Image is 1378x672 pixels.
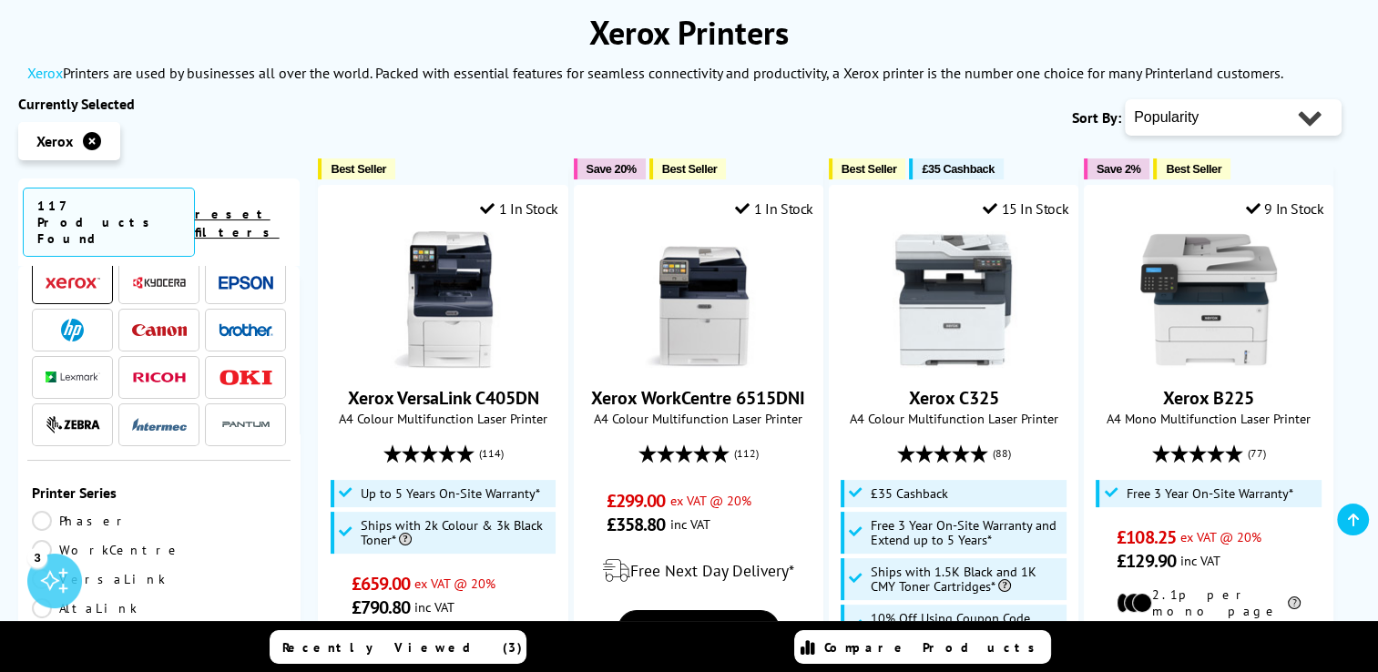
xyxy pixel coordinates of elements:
[983,199,1068,218] div: 15 In Stock
[871,518,1061,547] span: Free 3 Year On-Site Warranty and Extend up to 5 Years*
[1153,158,1230,179] button: Best Seller
[282,639,523,656] span: Recently Viewed (3)
[885,353,1022,372] a: Xerox C325
[584,545,813,596] div: modal_delivery
[1246,199,1324,218] div: 9 In Stock
[18,11,1360,54] h1: Xerox Printers
[132,271,187,294] a: Kyocera
[61,319,84,341] img: HP
[669,492,750,509] span: ex VAT @ 20%
[662,162,718,176] span: Best Seller
[132,324,187,336] img: Canon
[574,158,646,179] button: Save 20%
[1117,549,1176,573] span: £129.90
[32,569,166,589] a: VersaLink
[1126,486,1292,501] span: Free 3 Year On-Site Warranty*
[46,366,100,389] a: Lexmark
[1163,386,1254,410] a: Xerox B225
[219,366,273,389] a: OKI
[414,598,454,616] span: inc VAT
[1117,525,1176,549] span: £108.25
[669,515,709,533] span: inc VAT
[46,372,100,382] img: Lexmark
[375,231,512,368] img: Xerox VersaLink C405DN
[1140,353,1277,372] a: Xerox B225
[829,158,906,179] button: Best Seller
[36,132,73,150] span: Xerox
[32,598,159,618] a: AltaLink
[871,611,1061,640] span: 10% Off Using Coupon Code [DATE]
[909,158,1003,179] button: £35 Cashback
[885,231,1022,368] img: Xerox C325
[1094,410,1323,427] span: A4 Mono Multifunction Laser Printer
[794,630,1051,664] a: Compare Products
[630,353,767,372] a: Xerox WorkCentre 6515DNI
[735,199,813,218] div: 1 In Stock
[871,486,948,501] span: £35 Cashback
[1248,436,1266,471] span: (77)
[32,484,286,502] span: Printer Series
[824,639,1045,656] span: Compare Products
[1180,528,1261,545] span: ex VAT @ 20%
[132,366,187,389] a: Ricoh
[219,276,273,290] img: Epson
[46,271,100,294] a: Xerox
[219,319,273,341] a: Brother
[361,486,540,501] span: Up to 5 Years On-Site Warranty*
[270,630,526,664] a: Recently Viewed (3)
[331,162,386,176] span: Best Seller
[922,162,994,176] span: £35 Cashback
[219,323,273,336] img: Brother
[871,565,1061,594] span: Ships with 1.5K Black and 1K CMY Toner Cartridges*
[839,410,1068,427] span: A4 Colour Multifunction Laser Printer
[584,410,813,427] span: A4 Colour Multifunction Laser Printer
[480,199,558,218] div: 1 In Stock
[328,410,557,427] span: A4 Colour Multifunction Laser Printer
[318,158,395,179] button: Best Seller
[132,413,187,436] a: Intermec
[195,206,280,240] a: reset filters
[361,518,551,547] span: Ships with 2k Colour & 3k Black Toner*
[219,370,273,385] img: OKI
[27,64,1283,82] p: Printers are used by businesses all over the world. Packed with essential features for seamless c...
[1140,231,1277,368] img: Xerox B225
[46,413,100,436] a: Zebra
[132,418,187,431] img: Intermec
[132,276,187,290] img: Kyocera
[1166,162,1221,176] span: Best Seller
[46,319,100,341] a: HP
[348,386,539,410] a: Xerox VersaLink C405DN
[32,511,159,531] a: Phaser
[1097,162,1140,176] span: Save 2%
[587,162,637,176] span: Save 20%
[27,64,63,82] a: Xerox
[479,436,504,471] span: (114)
[46,277,100,290] img: Xerox
[219,413,273,435] img: Pantum
[607,513,666,536] span: £358.80
[375,353,512,372] a: Xerox VersaLink C405DN
[18,95,300,113] div: Currently Selected
[734,436,759,471] span: (112)
[1072,108,1121,127] span: Sort By:
[23,188,195,257] span: 117 Products Found
[352,596,411,619] span: £790.80
[27,547,47,567] div: 3
[630,231,767,368] img: Xerox WorkCentre 6515DNI
[649,158,727,179] button: Best Seller
[46,415,100,433] img: Zebra
[842,162,897,176] span: Best Seller
[992,436,1010,471] span: (88)
[414,575,495,592] span: ex VAT @ 20%
[607,489,666,513] span: £299.00
[132,319,187,341] a: Canon
[32,540,182,560] a: WorkCentre
[219,413,273,436] a: Pantum
[1180,552,1220,569] span: inc VAT
[1084,158,1149,179] button: Save 2%
[132,372,187,382] img: Ricoh
[352,572,411,596] span: £659.00
[908,386,998,410] a: Xerox C325
[591,386,805,410] a: Xerox WorkCentre 6515DNI
[618,610,780,648] a: View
